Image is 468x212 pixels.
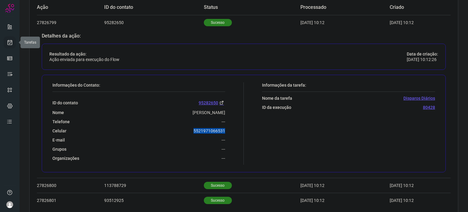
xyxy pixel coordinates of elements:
[5,4,14,13] img: Logo
[193,110,225,115] p: [PERSON_NAME]
[104,193,204,208] td: 93512925
[222,156,225,161] p: ---
[204,197,232,204] p: Sucesso
[300,15,390,30] td: [DATE] 10:12
[222,137,225,143] p: ---
[407,51,438,57] p: Data de criação:
[300,193,390,208] td: [DATE] 10:12
[403,95,435,101] p: Disparos Diários
[37,178,104,193] td: 27826800
[204,19,232,26] p: Sucesso
[104,15,204,30] td: 95282650
[222,146,225,152] p: ---
[407,57,438,62] p: [DATE] 10:12:26
[52,119,70,124] p: Telefone
[390,15,432,30] td: [DATE] 10:12
[52,100,78,106] p: ID do contato
[49,57,119,62] p: Ação enviada para execução do Flow
[42,33,446,39] p: Detalhes da ação:
[37,15,104,30] td: 27826799
[300,178,390,193] td: [DATE] 10:12
[37,193,104,208] td: 27826801
[24,40,36,45] span: Tarefas
[193,128,225,134] p: 5521971066531
[390,178,432,193] td: [DATE] 10:12
[52,156,79,161] p: Organizações
[49,51,119,57] p: Resultado da ação:
[52,82,225,88] p: Informações do Contato:
[52,137,65,143] p: E-mail
[222,119,225,124] p: ---
[262,105,291,110] p: ID da execução
[390,193,432,208] td: [DATE] 10:12
[52,110,64,115] p: Nome
[104,178,204,193] td: 113788729
[52,128,66,134] p: Celular
[204,182,232,189] p: Sucesso
[199,99,225,106] a: 95282650
[423,105,435,110] p: 80428
[262,95,292,101] p: Nome da tarefa
[6,201,13,208] img: avatar-user-boy.jpg
[262,82,435,88] p: Informações da tarefa:
[52,146,66,152] p: Grupos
